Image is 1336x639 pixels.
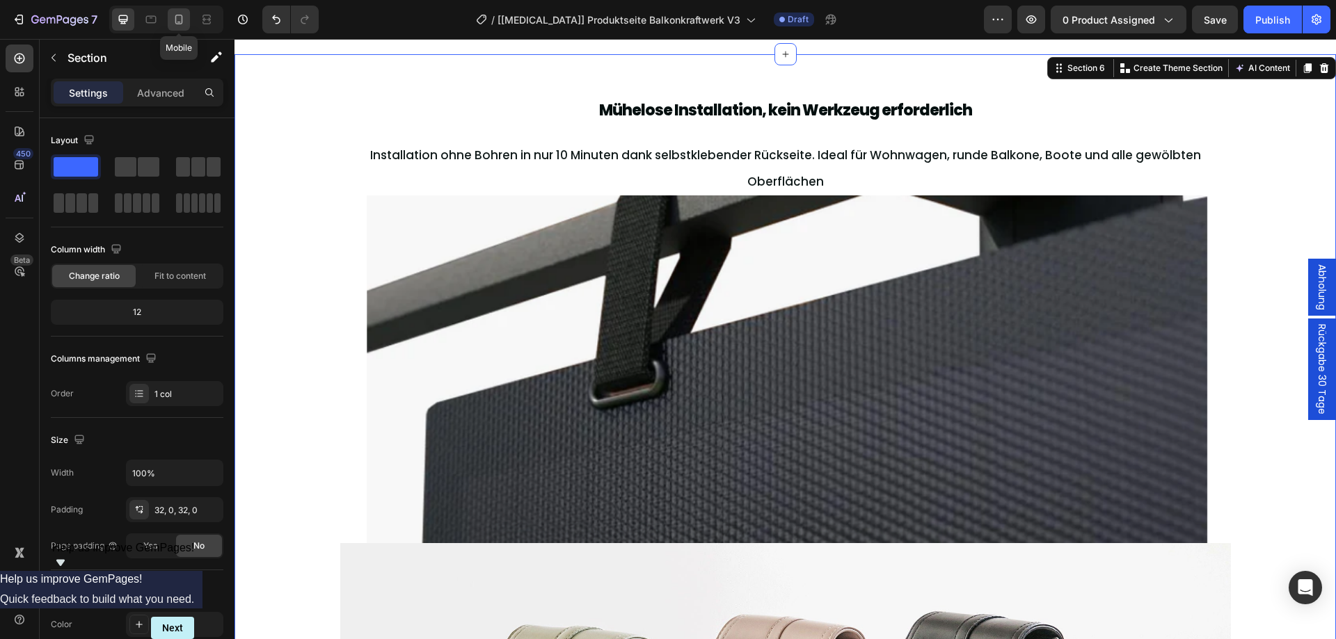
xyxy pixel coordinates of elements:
[899,23,988,35] p: Create Theme Section
[52,542,195,553] span: Help us improve GemPages!
[10,254,33,266] div: Beta
[1051,6,1186,33] button: 0 product assigned
[91,11,97,28] p: 7
[69,86,108,100] p: Settings
[51,503,83,516] div: Padding
[143,540,157,552] span: Yes
[1192,6,1238,33] button: Save
[127,460,223,485] input: Auto
[154,270,206,282] span: Fit to content
[54,302,221,322] div: 12
[6,6,104,33] button: 7
[51,131,97,150] div: Layout
[106,156,996,504] img: gempages_496567890732909704-ef14a575-06e7-452c-9679-98bffdd5f8ef.png
[69,270,120,282] span: Change ratio
[154,388,220,401] div: 1 col
[154,504,220,517] div: 32, 0, 32, 0
[51,241,125,259] div: Column width
[1081,225,1095,271] span: Abholung
[52,542,195,571] button: Show survey - Help us improve GemPages!
[491,13,495,27] span: /
[1204,14,1227,26] span: Save
[365,60,738,82] span: Mühelose Installation, kein Werkzeug erforderlich
[262,6,319,33] div: Undo/Redo
[193,540,205,552] span: No
[788,13,809,26] span: Draft
[1255,13,1290,27] div: Publish
[128,49,974,90] h2: Rich Text Editor. Editing area: main
[234,39,1336,639] iframe: Design area
[498,13,740,27] span: [[MEDICAL_DATA]] Produktseite Balkonkraftwerk V3
[51,467,74,479] div: Width
[13,148,33,159] div: 450
[51,540,118,552] div: Page padding
[129,50,973,88] p: ⁠⁠⁠⁠⁠⁠⁠
[1081,285,1095,375] span: Rückgabe 30 Tage
[51,431,88,450] div: Size
[997,21,1058,38] button: AI Content
[51,350,159,369] div: Columns management
[830,23,873,35] div: Section 6
[137,86,184,100] p: Advanced
[51,387,74,400] div: Order
[1243,6,1302,33] button: Publish
[67,49,182,66] p: Section
[1063,13,1155,27] span: 0 product assigned
[1289,571,1322,604] div: Open Intercom Messenger
[136,108,967,151] span: Installation ohne Bohren in nur 10 Minuten dank selbstklebender Rückseite. Ideal für Wohnwagen, r...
